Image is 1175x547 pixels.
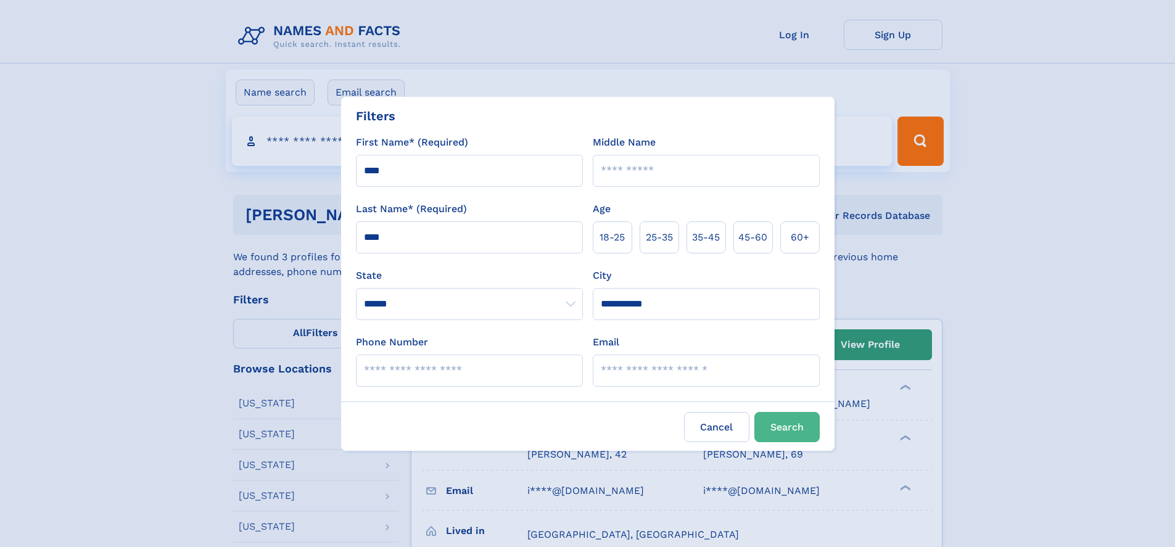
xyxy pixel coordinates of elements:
label: State [356,268,583,283]
label: Email [593,335,619,350]
label: Age [593,202,611,216]
label: Middle Name [593,135,656,150]
span: 45‑60 [738,230,767,245]
label: Last Name* (Required) [356,202,467,216]
span: 60+ [791,230,809,245]
label: First Name* (Required) [356,135,468,150]
label: City [593,268,611,283]
span: 18‑25 [600,230,625,245]
div: Filters [356,107,395,125]
label: Phone Number [356,335,428,350]
button: Search [754,412,820,442]
span: 25‑35 [646,230,673,245]
span: 35‑45 [692,230,720,245]
label: Cancel [684,412,749,442]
